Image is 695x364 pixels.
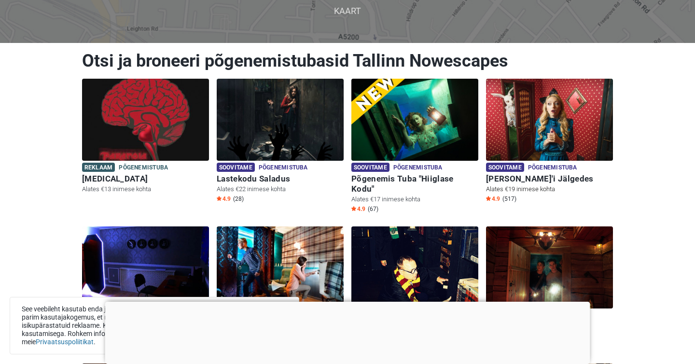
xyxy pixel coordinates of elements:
[502,195,516,203] span: (517)
[351,79,478,215] a: Põgenemis Tuba "Hiiglase Kodu" Soovitame Põgenemistuba Põgenemis Tuba "Hiiglase Kodu" Alates €17 ...
[82,226,209,352] a: Põgenemine Pangast Põgenemistuba Põgenemine Pangast Alates €14 inimese kohta Star4.8 (417)
[393,163,443,173] span: Põgenemistuba
[351,205,365,213] span: 4.9
[259,163,308,173] span: Põgenemistuba
[82,226,209,308] img: Põgenemine Pangast
[82,185,209,194] p: Alates €13 inimese kohta
[351,79,478,161] img: Põgenemis Tuba "Hiiglase Kodu"
[10,297,299,354] div: See veebileht kasutab enda ja kolmandate osapoolte küpsiseid, et tuua sinuni parim kasutajakogemu...
[82,79,209,196] a: Paranoia Reklaam Põgenemistuba [MEDICAL_DATA] Alates €13 inimese kohta
[351,206,356,211] img: Star
[217,79,344,161] img: Lastekodu Saladus
[486,196,491,201] img: Star
[119,163,168,173] span: Põgenemistuba
[486,195,500,203] span: 4.9
[368,205,378,213] span: (67)
[486,163,524,172] span: Soovitame
[351,163,389,172] span: Soovitame
[217,79,344,205] a: Lastekodu Saladus Soovitame Põgenemistuba Lastekodu Saladus Alates €22 inimese kohta Star4.9 (28)
[36,338,94,346] a: Privaatsuspoliitikat
[486,226,613,352] a: Shambala Soovitame Põgenemistuba Shambala Alates €15 inimese kohta Star4.8 (618)
[82,174,209,184] h6: [MEDICAL_DATA]
[233,195,244,203] span: (28)
[486,79,613,161] img: Alice'i Jälgedes
[486,185,613,194] p: Alates €19 inimese kohta
[351,174,478,194] h6: Põgenemis Tuba "Hiiglase Kodu"
[351,226,478,352] a: Võlurite Kool Põgenemistuba Võlurite Kool Alates €14 inimese kohta Star4.8 (250)
[217,195,231,203] span: 4.9
[351,226,478,308] img: Võlurite Kool
[217,174,344,184] h6: Lastekodu Saladus
[351,195,478,204] p: Alates €17 inimese kohta
[486,226,613,308] img: Shambala
[528,163,577,173] span: Põgenemistuba
[486,174,613,184] h6: [PERSON_NAME]'i Jälgedes
[217,185,344,194] p: Alates €22 inimese kohta
[217,163,255,172] span: Soovitame
[217,226,344,352] a: Sherlock Holmes Põgenemistuba [PERSON_NAME] Alates €8 inimese kohta Star4.8 (83)
[486,79,613,205] a: Alice'i Jälgedes Soovitame Põgenemistuba [PERSON_NAME]'i Jälgedes Alates €19 inimese kohta Star4....
[105,302,590,362] iframe: Advertisement
[217,226,344,308] img: Sherlock Holmes
[217,196,222,201] img: Star
[82,163,115,172] span: Reklaam
[82,79,209,161] img: Paranoia
[82,50,613,71] h1: Otsi ja broneeri põgenemistubasid Tallinn Nowescapes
